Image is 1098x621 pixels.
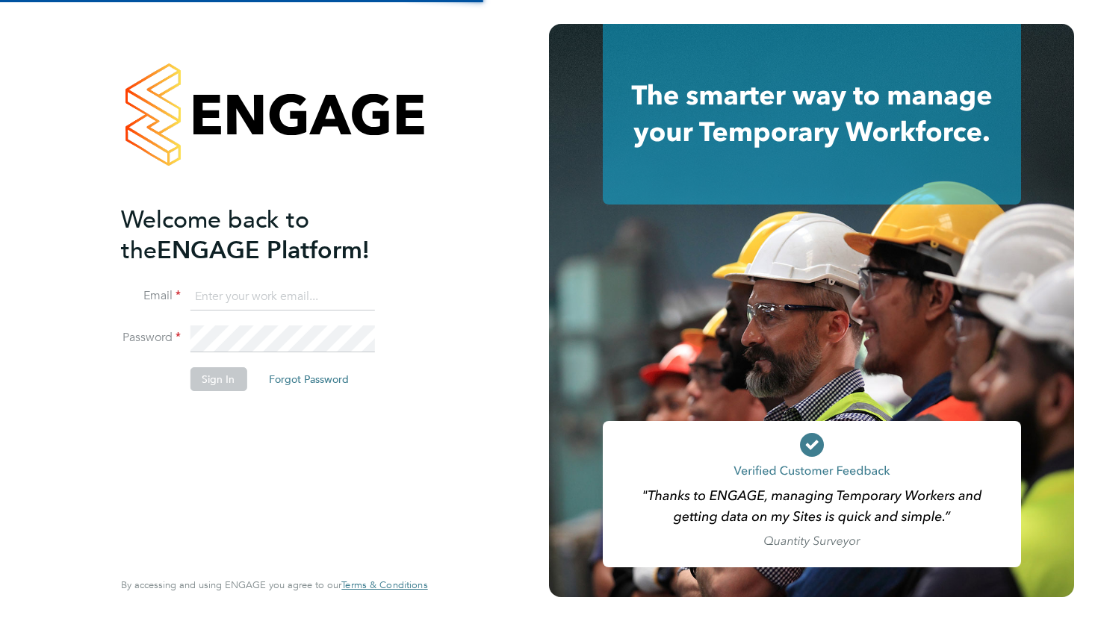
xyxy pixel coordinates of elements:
button: Sign In [190,367,246,391]
button: Forgot Password [257,367,361,391]
a: Terms & Conditions [341,579,427,591]
span: Welcome back to the [121,205,309,265]
label: Email [121,288,181,304]
input: Enter your work email... [190,284,374,310]
h2: ENGAGE Platform! [121,205,412,266]
span: Terms & Conditions [341,578,427,591]
label: Password [121,330,181,346]
span: By accessing and using ENGAGE you agree to our [121,578,427,591]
